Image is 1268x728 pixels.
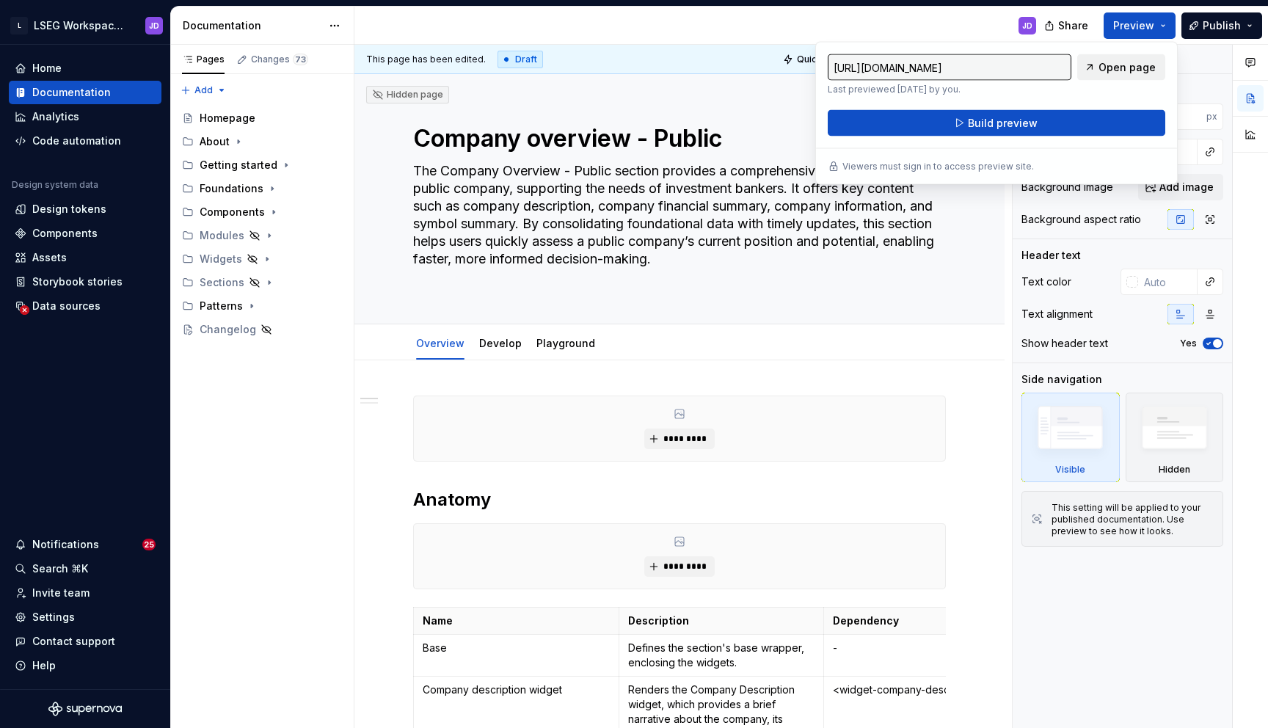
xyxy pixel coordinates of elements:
div: Patterns [200,299,243,313]
span: Add image [1159,180,1214,194]
div: Sections [200,275,244,290]
div: Documentation [183,18,321,33]
button: Notifications25 [9,533,161,556]
a: Documentation [9,81,161,104]
span: Publish [1203,18,1241,33]
button: Contact support [9,630,161,653]
span: Build preview [968,116,1038,131]
div: Getting started [176,153,348,177]
div: JD [1022,20,1032,32]
a: Components [9,222,161,245]
button: Share [1037,12,1098,39]
button: Search ⌘K [9,557,161,580]
span: 25 [142,539,156,550]
div: Help [32,658,56,673]
button: LLSEG Workspace Design SystemJD [3,10,167,41]
div: Modules [176,224,348,247]
svg: Supernova Logo [48,702,122,716]
div: Foundations [200,181,263,196]
p: - [833,641,1020,655]
div: Hidden [1159,464,1190,476]
div: Pages [182,54,225,65]
div: Show header text [1021,336,1108,351]
h2: Anatomy [413,488,946,512]
label: Yes [1180,338,1197,349]
a: Assets [9,246,161,269]
div: Storybook stories [32,274,123,289]
div: Background aspect ratio [1021,212,1141,227]
div: Foundations [176,177,348,200]
button: Preview [1104,12,1176,39]
a: Design tokens [9,197,161,221]
a: Settings [9,605,161,629]
div: Widgets [176,247,348,271]
div: Header text [1021,248,1081,263]
button: Quick preview [779,49,867,70]
a: Home [9,57,161,80]
div: Changelog [200,322,256,337]
div: Components [200,205,265,219]
div: Code automation [32,134,121,148]
div: Patterns [176,294,348,318]
div: This setting will be applied to your published documentation. Use preview to see how it looks. [1052,502,1214,537]
button: Build preview [828,110,1165,136]
div: Background image [1021,180,1113,194]
span: Add [194,84,213,96]
div: Text alignment [1021,307,1093,321]
span: Open page [1098,60,1156,75]
input: Auto [1138,269,1198,295]
a: Storybook stories [9,270,161,294]
div: Data sources [32,299,101,313]
span: Share [1058,18,1088,33]
div: Side navigation [1021,372,1102,387]
p: px [1206,111,1217,123]
p: Company description widget [423,682,610,697]
div: Getting started [200,158,277,172]
button: Add image [1138,174,1223,200]
a: Homepage [176,106,348,130]
textarea: The Company Overview - Public section provides a comprehensive snapshot of a public company, supp... [410,159,943,288]
button: Publish [1181,12,1262,39]
span: This page has been edited. [366,54,486,65]
div: Draft [498,51,543,68]
span: Quick preview [797,54,860,65]
textarea: Company overview - Public [410,121,943,156]
a: Code automation [9,129,161,153]
div: Visible [1055,464,1085,476]
div: About [200,134,230,149]
div: Hidden [1126,393,1224,482]
div: Components [176,200,348,224]
div: Components [32,226,98,241]
span: 73 [293,54,308,65]
p: Base [423,641,610,655]
div: Overview [410,327,470,358]
a: Overview [416,337,464,349]
a: Develop [479,337,522,349]
a: Analytics [9,105,161,128]
div: Text color [1021,274,1071,289]
a: Playground [536,337,595,349]
p: Dependency [833,614,1020,628]
a: Changelog [176,318,348,341]
div: Analytics [32,109,79,124]
div: JD [149,20,159,32]
div: Design tokens [32,202,106,216]
a: Data sources [9,294,161,318]
div: Hidden page [372,89,443,101]
div: Design system data [12,179,98,191]
div: Homepage [200,111,255,125]
input: Auto [1150,103,1206,130]
div: Documentation [32,85,111,100]
div: Settings [32,610,75,625]
div: Changes [251,54,308,65]
p: <widget-company-description> [833,682,1020,697]
div: Contact support [32,634,115,649]
p: Last previewed [DATE] by you. [828,84,1071,95]
div: Page tree [176,106,348,341]
div: L [10,17,28,34]
p: Viewers must sign in to access preview site. [842,161,1034,172]
p: Description [628,614,815,628]
div: LSEG Workspace Design System [34,18,128,33]
div: Assets [32,250,67,265]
